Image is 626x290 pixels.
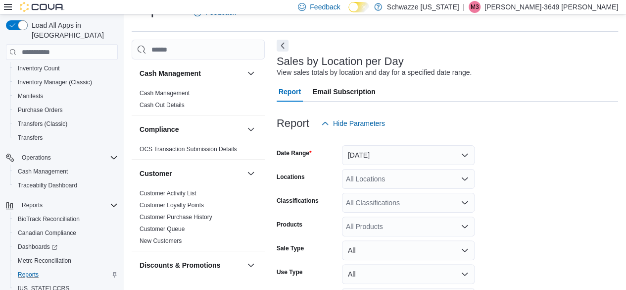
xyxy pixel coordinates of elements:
span: Manifests [14,90,118,102]
a: BioTrack Reconciliation [14,213,84,225]
label: Locations [277,173,305,181]
span: Email Subscription [313,82,376,102]
button: Cash Management [10,165,122,178]
span: Report [279,82,301,102]
span: Load All Apps in [GEOGRAPHIC_DATA] [28,20,118,40]
span: Metrc Reconciliation [18,257,71,265]
button: Traceabilty Dashboard [10,178,122,192]
button: Manifests [10,89,122,103]
a: Cash Management [140,90,190,97]
a: Dashboards [14,241,61,253]
button: Inventory Manager (Classic) [10,75,122,89]
button: Reports [2,198,122,212]
button: Open list of options [461,199,469,207]
a: Manifests [14,90,47,102]
a: Inventory Manager (Classic) [14,76,96,88]
button: Reports [18,199,47,211]
a: Dashboards [10,240,122,254]
button: Next [277,40,289,52]
span: BioTrack Reconciliation [14,213,118,225]
button: Canadian Compliance [10,226,122,240]
label: Use Type [277,268,302,276]
div: Customer [132,187,265,251]
a: Transfers (Classic) [14,118,71,130]
span: Reports [18,199,118,211]
h3: Cash Management [140,68,201,78]
button: All [342,240,475,260]
label: Sale Type [277,244,304,252]
div: Compliance [132,143,265,159]
span: New Customers [140,237,182,245]
span: Customer Loyalty Points [140,201,204,209]
button: Open list of options [461,223,469,231]
div: Cash Management [132,87,265,115]
span: Inventory Count [18,64,60,72]
span: Purchase Orders [14,104,118,116]
span: Reports [14,269,118,281]
h3: Sales by Location per Day [277,56,404,67]
button: Hide Parameters [317,114,389,133]
a: Inventory Count [14,62,64,74]
div: Michael-3649 Morefield [469,1,481,13]
button: Cash Management [140,68,243,78]
button: Customer [245,168,257,179]
span: Purchase Orders [18,106,63,114]
button: Transfers (Classic) [10,117,122,131]
label: Classifications [277,197,319,205]
span: Cash Management [18,168,68,175]
span: Dashboards [14,241,118,253]
span: Reports [18,271,39,279]
span: Operations [18,152,118,164]
span: Customer Activity List [140,189,196,197]
button: Cash Management [245,67,257,79]
span: M3 [471,1,479,13]
button: Open list of options [461,175,469,183]
p: | [463,1,465,13]
button: BioTrack Reconciliation [10,212,122,226]
span: Hide Parameters [333,118,385,128]
button: Customer [140,169,243,178]
a: Customer Loyalty Points [140,202,204,209]
button: Purchase Orders [10,103,122,117]
a: Traceabilty Dashboard [14,179,81,191]
label: Date Range [277,149,312,157]
span: Transfers [18,134,43,142]
a: Reports [14,269,43,281]
span: Transfers (Classic) [18,120,67,128]
span: Cash Management [140,89,190,97]
button: Operations [18,152,55,164]
button: Compliance [245,123,257,135]
span: Operations [22,154,51,162]
a: Transfers [14,132,47,144]
button: Discounts & Promotions [245,259,257,271]
span: Reports [22,201,43,209]
button: Discounts & Promotions [140,260,243,270]
h3: Customer [140,169,172,178]
a: Customer Queue [140,226,185,232]
span: Cash Out Details [140,101,185,109]
span: Inventory Count [14,62,118,74]
p: [PERSON_NAME]-3649 [PERSON_NAME] [484,1,618,13]
div: View sales totals by location and day for a specified date range. [277,67,472,78]
button: All [342,264,475,284]
span: Metrc Reconciliation [14,255,118,267]
span: Customer Purchase History [140,213,212,221]
span: OCS Transaction Submission Details [140,145,237,153]
h3: Report [277,117,309,129]
button: Inventory Count [10,61,122,75]
span: Canadian Compliance [14,227,118,239]
h3: Discounts & Promotions [140,260,220,270]
span: BioTrack Reconciliation [18,215,80,223]
span: Traceabilty Dashboard [18,181,77,189]
span: Cash Management [14,166,118,177]
span: Traceabilty Dashboard [14,179,118,191]
a: Canadian Compliance [14,227,80,239]
a: Cash Management [14,166,72,177]
button: Reports [10,268,122,282]
span: Feedback [310,2,340,12]
button: Operations [2,151,122,165]
p: Schwazze [US_STATE] [387,1,459,13]
a: Cash Out Details [140,102,185,109]
span: Transfers [14,132,118,144]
